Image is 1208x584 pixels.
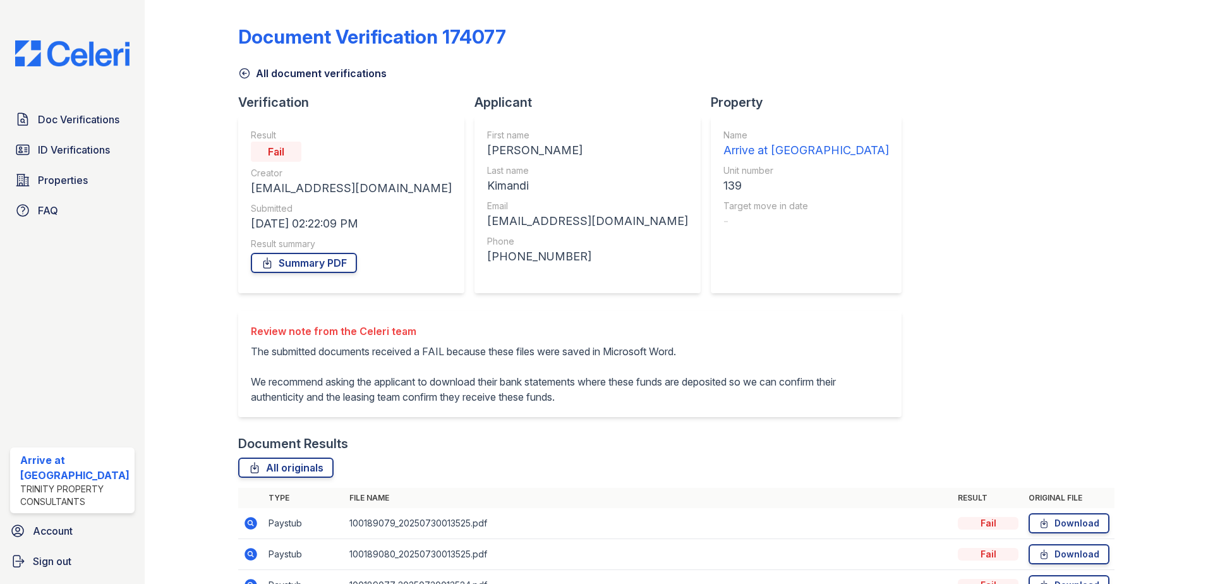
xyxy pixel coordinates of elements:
[1029,544,1109,564] a: Download
[33,523,73,538] span: Account
[38,112,119,127] span: Doc Verifications
[5,518,140,544] a: Account
[958,548,1018,561] div: Fail
[723,142,889,159] div: Arrive at [GEOGRAPHIC_DATA]
[487,200,688,212] div: Email
[723,129,889,142] div: Name
[38,173,88,188] span: Properties
[1029,513,1109,533] a: Download
[251,253,357,273] a: Summary PDF
[263,488,344,508] th: Type
[251,238,452,250] div: Result summary
[238,25,506,48] div: Document Verification 174077
[344,488,953,508] th: File name
[238,94,474,111] div: Verification
[487,129,688,142] div: First name
[1155,533,1195,571] iframe: chat widget
[723,129,889,159] a: Name Arrive at [GEOGRAPHIC_DATA]
[10,198,135,223] a: FAQ
[10,167,135,193] a: Properties
[487,212,688,230] div: [EMAIL_ADDRESS][DOMAIN_NAME]
[5,40,140,66] img: CE_Logo_Blue-a8612792a0a2168367f1c8372b55b34899dd931a85d93a1a3d3e32e68fde9ad4.png
[251,129,452,142] div: Result
[251,202,452,215] div: Submitted
[10,107,135,132] a: Doc Verifications
[238,66,387,81] a: All document verifications
[251,179,452,197] div: [EMAIL_ADDRESS][DOMAIN_NAME]
[5,549,140,574] a: Sign out
[20,453,130,483] div: Arrive at [GEOGRAPHIC_DATA]
[958,517,1018,530] div: Fail
[344,508,953,539] td: 100189079_20250730013525.pdf
[33,554,71,569] span: Sign out
[251,142,301,162] div: Fail
[723,200,889,212] div: Target move in date
[251,324,889,339] div: Review note from the Celeri team
[38,203,58,218] span: FAQ
[723,212,889,230] div: -
[487,164,688,177] div: Last name
[38,142,110,157] span: ID Verifications
[10,137,135,162] a: ID Verifications
[723,164,889,177] div: Unit number
[344,539,953,570] td: 100189080_20250730013525.pdf
[263,539,344,570] td: Paystub
[487,177,688,195] div: Kimandi
[487,248,688,265] div: [PHONE_NUMBER]
[263,508,344,539] td: Paystub
[723,177,889,195] div: 139
[711,94,912,111] div: Property
[238,458,334,478] a: All originals
[953,488,1024,508] th: Result
[238,435,348,453] div: Document Results
[251,344,889,405] p: The submitted documents received a FAIL because these files were saved in Microsoft Word. We reco...
[20,483,130,508] div: Trinity Property Consultants
[251,167,452,179] div: Creator
[474,94,711,111] div: Applicant
[251,215,452,233] div: [DATE] 02:22:09 PM
[1024,488,1114,508] th: Original file
[487,142,688,159] div: [PERSON_NAME]
[487,235,688,248] div: Phone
